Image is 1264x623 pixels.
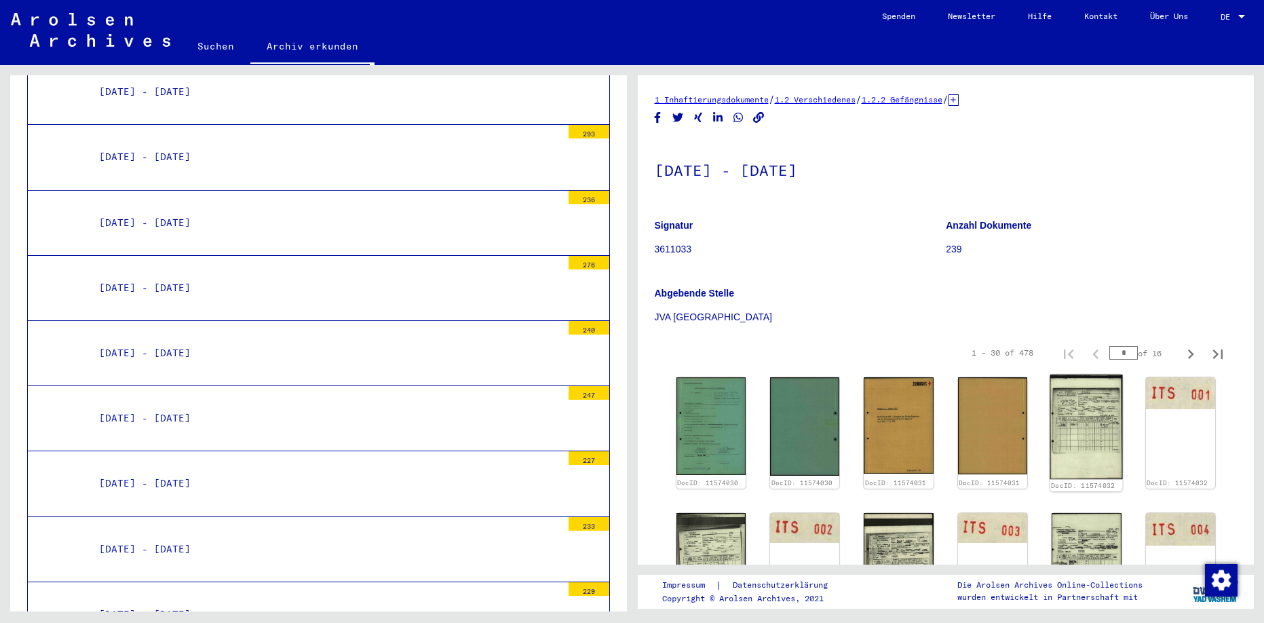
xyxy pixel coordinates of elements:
[946,220,1031,231] b: Anzahl Dokumente
[655,94,769,105] a: 1 Inhaftierungsdokumente
[89,340,562,366] div: [DATE] - [DATE]
[864,377,933,474] img: 001.jpg
[655,288,734,299] b: Abgebende Stelle
[662,578,844,592] div: |
[1146,377,1215,409] img: 002.jpg
[959,479,1020,487] a: DocID: 11574031
[89,275,562,301] div: [DATE] - [DATE]
[676,377,746,475] img: 001.jpg
[1050,375,1124,480] img: 001.jpg
[89,79,562,105] div: [DATE] - [DATE]
[569,256,609,269] div: 276
[655,242,946,257] p: 3611033
[89,536,562,563] div: [DATE] - [DATE]
[1204,339,1231,366] button: Last page
[569,321,609,335] div: 240
[946,242,1237,257] p: 239
[569,191,609,204] div: 236
[1051,482,1115,490] a: DocID: 11574032
[569,386,609,400] div: 247
[250,30,375,65] a: Archiv erkunden
[865,479,926,487] a: DocID: 11574031
[655,220,693,231] b: Signatur
[569,582,609,596] div: 229
[1147,479,1208,487] a: DocID: 11574032
[89,405,562,432] div: [DATE] - [DATE]
[1055,339,1082,366] button: First page
[1190,574,1241,608] img: yv_logo.png
[677,479,738,487] a: DocID: 11574030
[655,310,1238,324] p: JVA [GEOGRAPHIC_DATA]
[958,513,1027,543] img: 002.jpg
[972,347,1033,359] div: 1 – 30 of 478
[1082,339,1109,366] button: Previous page
[1146,513,1215,546] img: 002.jpg
[569,517,609,531] div: 233
[181,30,250,62] a: Suchen
[862,94,942,105] a: 1.2.2 Gefängnisse
[1204,563,1237,596] div: Zustimmung ändern
[775,94,856,105] a: 1.2 Verschiedenes
[676,513,746,611] img: 001.jpg
[864,513,933,610] img: 001.jpg
[1221,12,1236,22] span: DE
[722,578,844,592] a: Datenschutzerklärung
[1052,513,1121,613] img: 001.jpg
[957,579,1143,591] p: Die Arolsen Archives Online-Collections
[771,479,832,487] a: DocID: 11574030
[11,13,170,47] img: Arolsen_neg.svg
[770,513,839,543] img: 002.jpg
[1109,347,1177,360] div: of 16
[89,144,562,170] div: [DATE] - [DATE]
[711,109,725,126] button: Share on LinkedIn
[662,592,844,605] p: Copyright © Arolsen Archives, 2021
[1205,564,1238,597] img: Zustimmung ändern
[671,109,685,126] button: Share on Twitter
[957,591,1143,603] p: wurden entwickelt in Partnerschaft mit
[752,109,766,126] button: Copy link
[655,139,1238,199] h1: [DATE] - [DATE]
[662,578,716,592] a: Impressum
[89,470,562,497] div: [DATE] - [DATE]
[942,93,949,105] span: /
[89,210,562,236] div: [DATE] - [DATE]
[569,451,609,465] div: 227
[651,109,665,126] button: Share on Facebook
[569,125,609,138] div: 293
[769,93,775,105] span: /
[770,377,839,476] img: 002.jpg
[958,377,1027,474] img: 002.jpg
[856,93,862,105] span: /
[691,109,706,126] button: Share on Xing
[1177,339,1204,366] button: Next page
[731,109,746,126] button: Share on WhatsApp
